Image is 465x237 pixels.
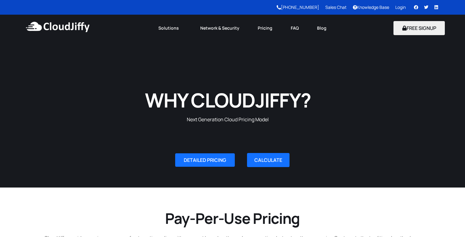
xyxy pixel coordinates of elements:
[175,153,235,167] a: DETAILED PRICING
[308,21,336,35] a: Blog
[247,153,290,167] a: CALCULATE
[184,158,226,162] span: DETAILED PRICING
[395,4,406,10] a: Login
[40,209,425,228] h2: Pay-Per-Use Pricing
[191,21,249,35] a: Network & Security
[353,4,389,10] a: Knowledge Base
[325,4,347,10] a: Sales Chat
[393,25,445,31] a: FREE SIGNUP
[282,21,308,35] a: FAQ
[115,116,341,124] p: Next Generation Cloud Pricing Model
[115,87,341,113] h1: WHY CLOUDJIFFY?
[249,21,282,35] a: Pricing
[149,21,191,35] a: Solutions
[277,4,319,10] a: [PHONE_NUMBER]
[393,21,445,35] button: FREE SIGNUP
